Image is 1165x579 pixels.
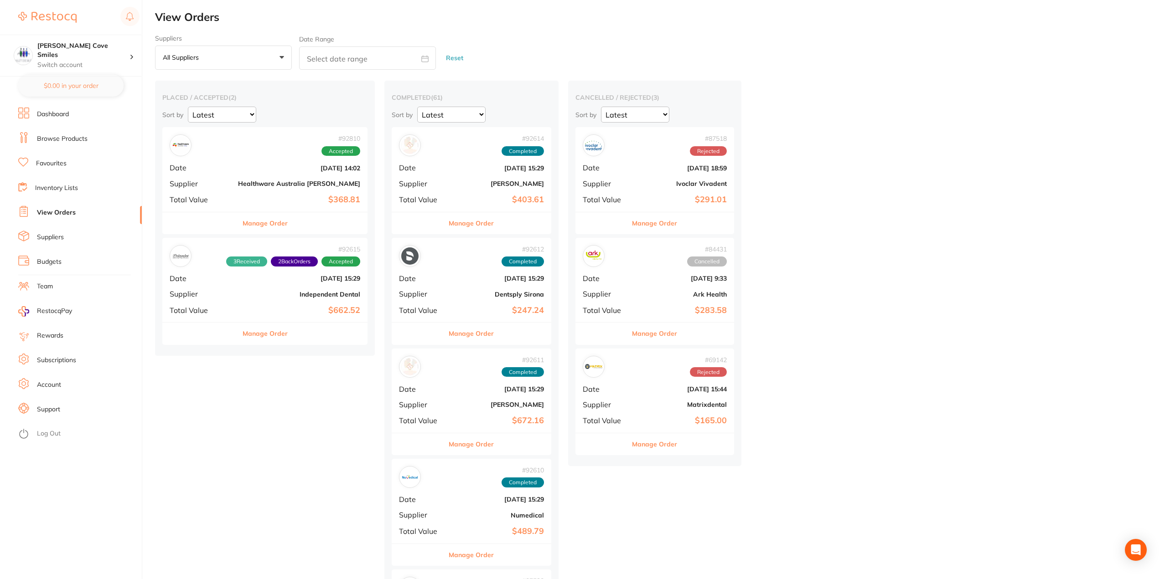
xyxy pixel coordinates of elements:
button: All suppliers [155,46,292,70]
h2: View Orders [155,11,1165,24]
img: Ark Health [585,247,602,265]
b: $165.00 [636,416,727,425]
button: Manage Order [632,323,677,344]
b: [PERSON_NAME] [452,401,544,408]
img: Healthware Australia Ridley [172,137,189,154]
span: Total Value [583,306,628,314]
b: [DATE] 15:29 [238,275,360,282]
span: Rejected [690,367,727,377]
a: View Orders [37,208,76,217]
h2: placed / accepted ( 2 ) [162,93,368,102]
b: $672.16 [452,416,544,425]
label: Date Range [299,36,334,43]
span: Date [583,274,628,282]
b: [DATE] 15:29 [452,164,544,172]
h2: completed ( 61 ) [392,93,551,102]
b: $283.58 [636,306,727,315]
span: # 69142 [690,356,727,364]
span: Supplier [170,290,231,298]
span: Completed [502,367,544,377]
span: Supplier [583,290,628,298]
b: $662.52 [238,306,360,315]
b: [DATE] 14:02 [238,164,360,172]
button: $0.00 in your order [18,75,124,97]
b: [DATE] 18:59 [636,164,727,172]
a: Team [37,282,53,291]
button: Manage Order [449,433,494,455]
span: Supplier [399,179,445,188]
span: Date [583,385,628,393]
b: Matrixdental [636,401,727,408]
p: Sort by [575,111,596,119]
a: Subscriptions [37,356,76,365]
span: Supplier [583,400,628,409]
img: Restocq Logo [18,12,77,23]
span: Received [226,256,267,266]
span: Total Value [399,306,445,314]
a: Restocq Logo [18,7,77,28]
span: Total Value [399,195,445,204]
button: Manage Order [632,433,677,455]
div: Healthware Australia Ridley#92810AcceptedDate[DATE] 14:02SupplierHealthware Australia [PERSON_NAM... [162,127,368,234]
span: Back orders [271,256,318,266]
img: RestocqPay [18,306,29,317]
label: Suppliers [155,35,292,42]
a: Inventory Lists [35,184,78,193]
span: Date [399,274,445,282]
span: Total Value [170,195,231,204]
a: Budgets [37,257,62,266]
b: Ivoclar Vivadent [636,180,727,187]
h4: Hallett Cove Smiles [37,41,129,59]
span: Total Value [399,527,445,535]
button: Log Out [18,427,139,441]
b: $489.79 [452,527,544,536]
span: Total Value [170,306,231,314]
img: Matrixdental [585,358,602,375]
span: Accepted [321,256,360,266]
a: Support [37,405,60,414]
span: Supplier [399,400,445,409]
b: [DATE] 15:29 [452,275,544,282]
div: Open Intercom Messenger [1125,539,1147,561]
h2: cancelled / rejected ( 3 ) [575,93,734,102]
b: $403.61 [452,195,544,205]
span: Rejected [690,146,727,156]
b: [DATE] 15:44 [636,385,727,393]
span: # 92610 [502,466,544,474]
span: # 92614 [502,135,544,142]
b: Healthware Australia [PERSON_NAME] [238,180,360,187]
span: Total Value [583,195,628,204]
button: Manage Order [243,212,288,234]
a: Log Out [37,429,61,438]
button: Manage Order [632,212,677,234]
span: Completed [502,477,544,487]
span: Completed [502,146,544,156]
a: RestocqPay [18,306,72,317]
span: Completed [502,256,544,266]
img: Numedical [401,468,419,486]
a: Rewards [37,331,63,340]
button: Manage Order [243,323,288,344]
b: [PERSON_NAME] [452,180,544,187]
span: # 92810 [321,135,360,142]
b: [DATE] 15:29 [452,496,544,503]
b: Ark Health [636,291,727,298]
span: Total Value [399,416,445,425]
span: Date [170,164,231,172]
img: Hallett Cove Smiles [14,46,32,65]
img: Adam Dental [401,137,419,154]
b: $247.24 [452,306,544,315]
span: Supplier [399,290,445,298]
span: Date [399,385,445,393]
span: Date [170,274,231,282]
a: Account [37,380,61,389]
img: Dentsply Sirona [401,247,419,265]
img: Independent Dental [172,247,189,265]
span: Cancelled [687,256,727,266]
b: Numedical [452,512,544,519]
button: Reset [443,46,466,70]
button: Manage Order [449,544,494,566]
b: [DATE] 15:29 [452,385,544,393]
span: Date [399,495,445,503]
b: $291.01 [636,195,727,205]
